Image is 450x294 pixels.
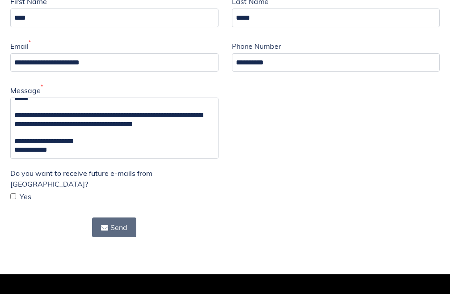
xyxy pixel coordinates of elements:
span: Yes [20,191,31,202]
button: Send [92,217,136,237]
label: Message [10,85,43,96]
label: Email [10,41,31,51]
input: Yes [10,193,16,199]
label: Phone Number [232,41,281,51]
label: Do you want to receive future e-mails from [GEOGRAPHIC_DATA]? [10,168,219,189]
